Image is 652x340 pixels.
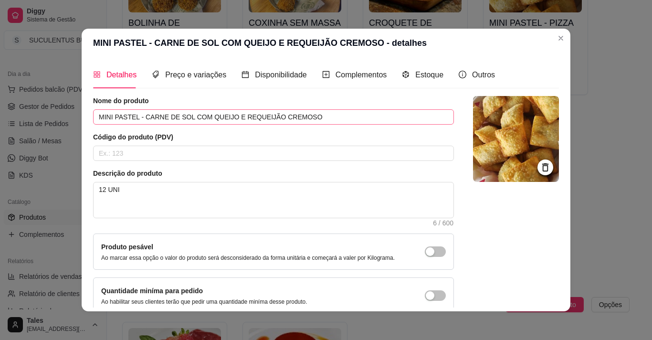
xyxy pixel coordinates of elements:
[152,71,159,78] span: tags
[415,71,443,79] span: Estoque
[322,71,330,78] span: plus-square
[93,96,454,106] article: Nome do produto
[459,71,466,78] span: info-circle
[553,31,568,46] button: Close
[101,287,203,295] label: Quantidade miníma para pedido
[82,29,570,57] header: MINI PASTEL - CARNE DE SOL COM QUEIJO E REQUEIJÃO CREMOSO - detalhes
[101,243,153,251] label: Produto pesável
[336,71,387,79] span: Complementos
[165,71,226,79] span: Preço e variações
[93,169,454,178] article: Descrição do produto
[472,71,495,79] span: Outros
[402,71,410,78] span: code-sandbox
[93,109,454,125] input: Ex.: Hamburguer de costela
[101,298,307,306] p: Ao habilitar seus clientes terão que pedir uma quantidade miníma desse produto.
[93,71,101,78] span: appstore
[255,71,307,79] span: Disponibilidade
[93,132,454,142] article: Código do produto (PDV)
[93,146,454,161] input: Ex.: 123
[242,71,249,78] span: calendar
[473,96,559,182] img: logo da loja
[106,71,137,79] span: Detalhes
[94,182,453,218] textarea: 12 UNI
[101,254,395,262] p: Ao marcar essa opção o valor do produto será desconsiderado da forma unitária e começará a valer ...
